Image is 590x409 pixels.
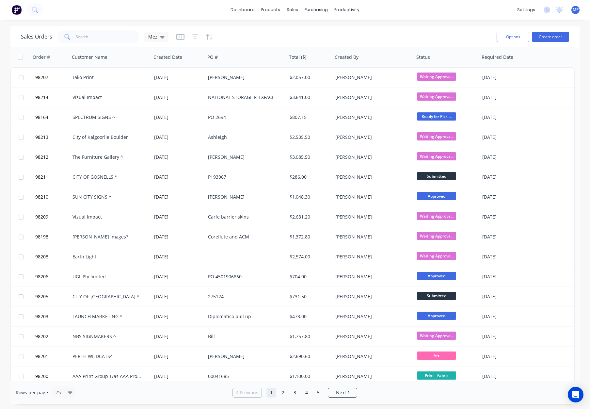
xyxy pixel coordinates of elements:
[72,74,145,81] div: Tako Print
[290,313,328,320] div: $473.00
[302,388,311,398] a: Page 4
[290,234,328,240] div: $1,372.80
[72,134,145,140] div: City of Kalgoorlie Boulder
[482,234,534,240] div: [DATE]
[335,134,408,140] div: [PERSON_NAME]
[208,174,280,180] div: P193067
[482,214,534,220] div: [DATE]
[35,293,48,300] span: 98205
[154,254,203,260] div: [DATE]
[72,214,145,220] div: Vizual Impact
[417,152,456,160] span: Waiting Approva...
[154,134,203,140] div: [DATE]
[154,194,203,200] div: [DATE]
[33,347,72,366] button: 98201
[568,387,583,402] div: Open Intercom Messenger
[208,353,280,360] div: [PERSON_NAME]
[35,373,48,380] span: 98200
[72,194,145,200] div: SUN CITY SIGNS ^
[208,94,280,101] div: NATIONAL STORAGE FLEXFACE
[301,5,331,15] div: purchasing
[335,333,408,340] div: [PERSON_NAME]
[482,333,534,340] div: [DATE]
[72,333,145,340] div: NBS SIGNMAKERS ^
[482,373,534,380] div: [DATE]
[33,107,72,127] button: 98164
[35,174,48,180] span: 98211
[290,94,328,101] div: $3,641.00
[335,174,408,180] div: [PERSON_NAME]
[283,5,301,15] div: sales
[417,371,456,380] span: Print - Fabric
[154,94,203,101] div: [DATE]
[417,212,456,220] span: Waiting Approva...
[417,352,456,360] span: Art
[335,293,408,300] div: [PERSON_NAME]
[290,254,328,260] div: $2,574.00
[35,154,48,160] span: 98212
[290,74,328,81] div: $2,057.00
[417,112,456,121] span: Ready for Pick ...
[266,388,276,398] a: Page 1 is your current page
[290,214,328,220] div: $2,631.20
[417,292,456,300] span: Submitted
[72,234,145,240] div: [PERSON_NAME] Images*
[482,134,534,140] div: [DATE]
[336,389,346,396] span: Next
[573,7,579,13] span: MP
[16,389,48,396] span: Rows per page
[416,54,430,60] div: Status
[335,114,408,121] div: [PERSON_NAME]
[33,307,72,326] button: 98203
[35,234,48,240] span: 98198
[35,94,48,101] span: 98214
[154,273,203,280] div: [DATE]
[290,388,300,398] a: Page 3
[33,88,72,107] button: 98214
[208,214,280,220] div: Carfe barrier skins
[290,134,328,140] div: $2,535.50
[417,332,456,340] span: Waiting Approva...
[33,187,72,207] button: 98210
[482,94,534,101] div: [DATE]
[258,5,283,15] div: products
[335,273,408,280] div: [PERSON_NAME]
[482,114,534,121] div: [DATE]
[33,287,72,306] button: 98205
[230,388,360,398] ul: Pagination
[35,114,48,121] span: 98164
[154,114,203,121] div: [DATE]
[482,313,534,320] div: [DATE]
[33,327,72,346] button: 98202
[154,154,203,160] div: [DATE]
[35,74,48,81] span: 98207
[290,174,328,180] div: $286.00
[290,373,328,380] div: $1,100.00
[417,73,456,81] span: Waiting Approva...
[417,132,456,140] span: Waiting Approva...
[335,353,408,360] div: [PERSON_NAME]
[482,194,534,200] div: [DATE]
[154,333,203,340] div: [DATE]
[482,154,534,160] div: [DATE]
[154,373,203,380] div: [DATE]
[514,5,538,15] div: settings
[417,272,456,280] span: Approved
[417,232,456,240] span: Waiting Approva...
[417,192,456,200] span: Approved
[227,5,258,15] a: dashboard
[33,54,50,60] div: Order #
[290,114,328,121] div: $807.15
[335,54,359,60] div: Created By
[290,273,328,280] div: $704.00
[35,313,48,320] span: 98203
[208,134,280,140] div: Ashleigh
[35,273,48,280] span: 98206
[72,273,145,280] div: UGL Pty limited
[417,252,456,260] span: Waiting Approva...
[208,273,280,280] div: PO 4501906860
[33,247,72,267] button: 98208
[72,293,145,300] div: CITY OF [GEOGRAPHIC_DATA] ^
[482,293,534,300] div: [DATE]
[313,388,323,398] a: Page 5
